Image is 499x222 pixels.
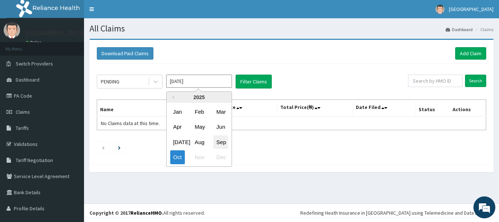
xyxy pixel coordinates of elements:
input: Select Month and Year [166,75,232,88]
img: User Image [4,22,20,38]
div: Choose May 2025 [192,120,206,134]
span: Tariffs [16,125,29,131]
span: [GEOGRAPHIC_DATA] [449,6,494,12]
footer: All rights reserved. [84,203,499,222]
th: Actions [449,100,486,117]
span: Switch Providers [16,60,53,67]
a: Previous page [102,144,105,151]
span: Dashboard [16,76,39,83]
input: Search [465,75,486,87]
img: User Image [435,5,445,14]
a: Add Claim [455,47,486,60]
th: Date Filed [353,100,416,117]
div: Choose January 2025 [170,105,185,118]
div: Choose March 2025 [213,105,228,118]
div: Choose April 2025 [170,120,185,134]
div: Choose February 2025 [192,105,206,118]
th: Status [416,100,450,117]
div: Choose October 2025 [170,151,185,164]
div: Redefining Heath Insurance in [GEOGRAPHIC_DATA] using Telemedicine and Data Science! [300,209,494,217]
input: Search by HMO ID [408,75,462,87]
h1: All Claims [89,24,494,33]
th: Total Price(₦) [277,100,353,117]
span: Claims [16,109,30,115]
span: Tariff Negotiation [16,157,53,163]
button: Download Paid Claims [97,47,153,60]
div: Choose September 2025 [213,135,228,149]
div: PENDING [101,78,119,85]
div: 2025 [167,92,232,103]
li: Claims [473,26,494,33]
span: No Claims data at this time. [101,120,160,127]
div: Choose June 2025 [213,120,228,134]
a: Dashboard [446,26,473,33]
a: RelianceHMO [130,210,162,216]
p: [GEOGRAPHIC_DATA] [26,30,86,36]
a: Next page [118,144,121,151]
div: Choose July 2025 [170,135,185,149]
div: Choose August 2025 [192,135,206,149]
th: Name [97,100,195,117]
strong: Copyright © 2017 . [89,210,163,216]
button: Previous Year [170,95,174,99]
div: month 2025-10 [167,104,232,165]
a: Online [26,40,43,45]
button: Filter Claims [236,75,272,89]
